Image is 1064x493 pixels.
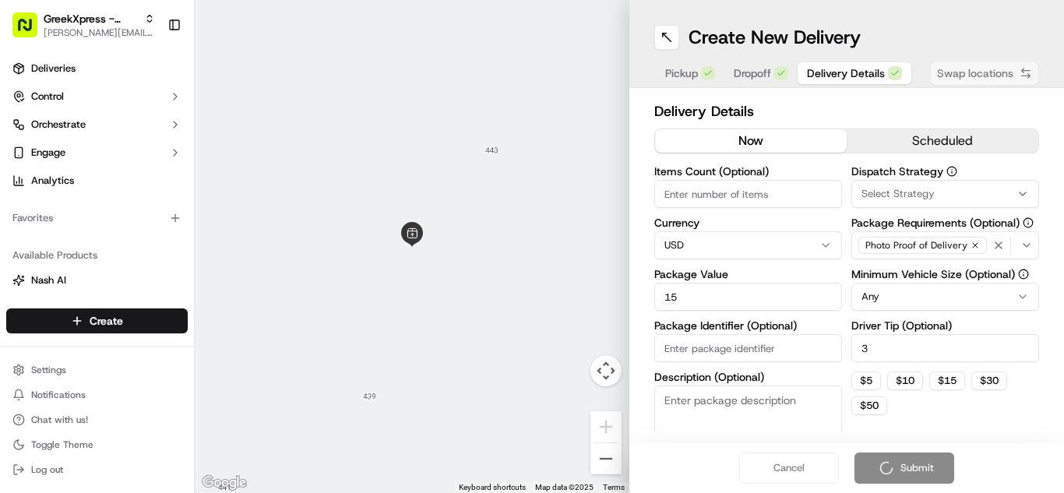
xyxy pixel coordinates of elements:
span: Control [31,90,64,104]
button: Create [6,308,188,333]
span: Dropoff [734,65,771,81]
button: Zoom in [590,411,622,442]
input: Enter driver tip amount [851,334,1039,362]
label: Package Value [654,269,842,280]
button: Nash AI [6,268,188,293]
button: Map camera controls [590,355,622,386]
a: Powered byPylon [110,377,188,389]
div: Start new chat [70,149,255,164]
img: Google [199,473,250,493]
button: See all [241,199,284,218]
span: [DATE] [138,241,170,254]
img: Nash [16,16,47,47]
a: Deliveries [6,56,188,81]
div: Available Products [6,243,188,268]
button: Select Strategy [851,180,1039,208]
span: [PERSON_NAME] [48,241,126,254]
span: [PERSON_NAME] [PERSON_NAME] [48,283,206,296]
div: We're available if you need us! [70,164,214,177]
div: Favorites [6,206,188,231]
button: GreekXpress - Plainview [44,11,138,26]
a: 📗Knowledge Base [9,342,125,370]
img: 1736555255976-a54dd68f-1ca7-489b-9aae-adbdc363a1c4 [31,284,44,297]
span: Engage [31,146,65,160]
span: Create [90,313,123,329]
img: Dianne Alexi Soriano [16,269,41,294]
label: Package Identifier (Optional) [654,320,842,331]
div: Past conversations [16,202,104,215]
label: Items Count (Optional) [654,166,842,177]
img: 1736555255976-a54dd68f-1ca7-489b-9aae-adbdc363a1c4 [31,242,44,255]
button: Keyboard shortcuts [459,482,526,493]
button: Zoom out [590,443,622,474]
span: Photo Proof of Delivery [865,239,967,252]
button: Package Requirements (Optional) [1023,217,1034,228]
button: GreekXpress - Plainview[PERSON_NAME][EMAIL_ADDRESS][DOMAIN_NAME] [6,6,161,44]
p: Welcome 👋 [16,62,284,87]
input: Enter package value [654,283,842,311]
span: Chat with us! [31,414,88,426]
span: Notifications [31,389,86,401]
span: • [129,241,135,254]
span: Pylon [155,378,188,389]
button: Dispatch Strategy [946,166,957,177]
span: Orchestrate [31,118,86,132]
span: Analytics [31,174,74,188]
button: $15 [929,372,965,390]
span: Knowledge Base [31,348,119,364]
h1: Create New Delivery [689,25,861,50]
input: Got a question? Start typing here... [41,100,280,117]
button: Start new chat [265,153,284,172]
button: $30 [971,372,1007,390]
a: Terms (opens in new tab) [603,483,625,491]
label: Minimum Vehicle Size (Optional) [851,269,1039,280]
button: Control [6,84,188,109]
div: 💻 [132,350,144,362]
button: $50 [851,396,887,415]
button: Settings [6,359,188,381]
input: Enter package identifier [654,334,842,362]
label: Currency [654,217,842,228]
a: Analytics [6,168,188,193]
button: Toggle Theme [6,434,188,456]
span: Log out [31,463,63,476]
img: 1732323095091-59ea418b-cfe3-43c8-9ae0-d0d06d6fd42c [33,149,61,177]
span: Nash AI [31,273,66,287]
span: Toggle Theme [31,438,93,451]
a: 💻API Documentation [125,342,256,370]
button: $5 [851,372,881,390]
label: Description (Optional) [654,372,842,382]
button: now [655,129,847,153]
label: Package Requirements (Optional) [851,217,1039,228]
h2: Delivery Details [654,100,1039,122]
label: Dispatch Strategy [851,166,1039,177]
img: Liam S. [16,227,41,252]
input: Enter number of items [654,180,842,208]
button: [PERSON_NAME][EMAIL_ADDRESS][DOMAIN_NAME] [44,26,155,39]
div: 📗 [16,350,28,362]
span: Settings [31,364,66,376]
span: Map data ©2025 [535,483,594,491]
span: Delivery Details [807,65,885,81]
label: Driver Tip (Optional) [851,320,1039,331]
button: Log out [6,459,188,481]
img: 1736555255976-a54dd68f-1ca7-489b-9aae-adbdc363a1c4 [16,149,44,177]
span: • [210,283,215,296]
span: Deliveries [31,62,76,76]
button: Engage [6,140,188,165]
button: Photo Proof of Delivery [851,231,1039,259]
span: [DATE] [218,283,250,296]
button: scheduled [847,129,1038,153]
span: API Documentation [147,348,250,364]
span: Select Strategy [861,187,935,201]
button: Minimum Vehicle Size (Optional) [1018,269,1029,280]
button: Chat with us! [6,409,188,431]
button: Notifications [6,384,188,406]
a: Open this area in Google Maps (opens a new window) [199,473,250,493]
a: Nash AI [12,273,181,287]
button: Orchestrate [6,112,188,137]
span: Pickup [665,65,698,81]
button: $10 [887,372,923,390]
